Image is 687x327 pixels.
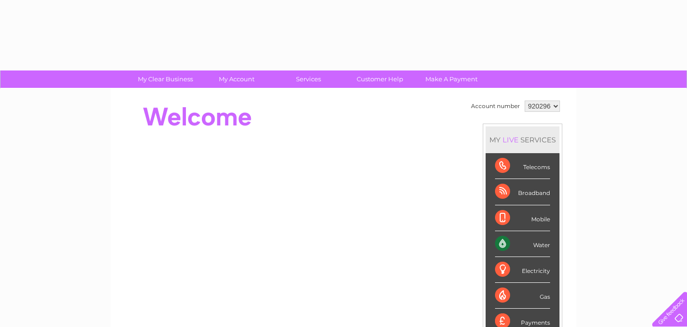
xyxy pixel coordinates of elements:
div: Gas [495,283,550,309]
a: My Clear Business [127,70,204,88]
a: My Account [198,70,276,88]
div: Broadband [495,179,550,205]
div: Water [495,231,550,257]
div: LIVE [501,135,520,144]
a: Make A Payment [413,70,490,88]
a: Services [270,70,347,88]
a: Customer Help [341,70,419,88]
div: Electricity [495,257,550,283]
div: MY SERVICES [486,126,559,153]
div: Mobile [495,205,550,231]
div: Telecoms [495,153,550,179]
td: Account number [469,98,522,114]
